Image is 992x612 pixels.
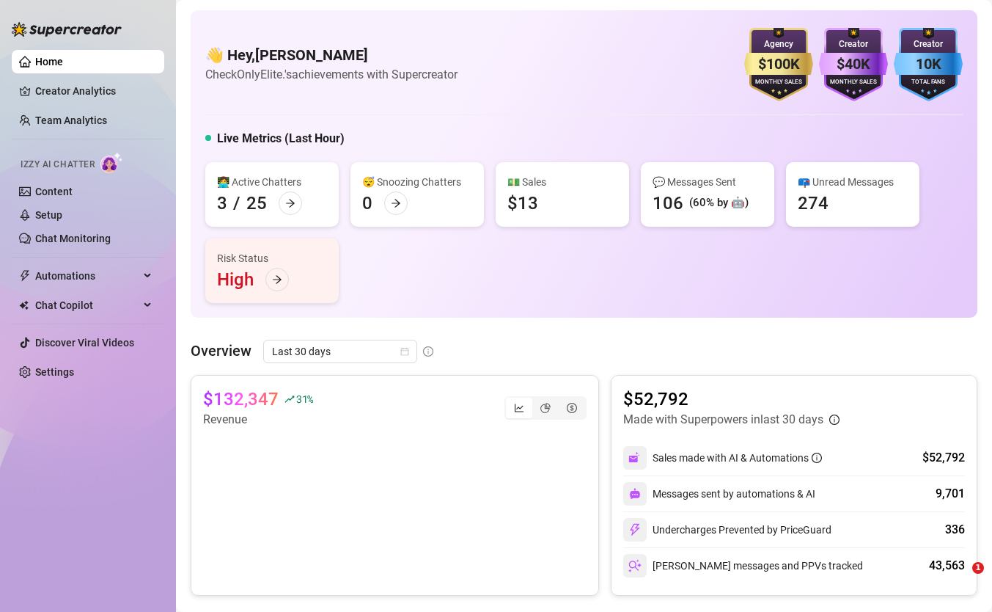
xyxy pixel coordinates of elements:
[285,198,295,208] span: arrow-right
[246,192,267,215] div: 25
[217,250,327,266] div: Risk Status
[540,403,551,413] span: pie-chart
[205,45,458,65] h4: 👋 Hey, [PERSON_NAME]
[628,451,642,465] img: svg%3e
[35,56,63,68] a: Home
[35,294,139,317] span: Chat Copilot
[894,28,963,101] img: blue-badge-DgoSNQY1.svg
[217,130,345,147] h5: Live Metrics (Last Hour)
[205,65,458,84] article: Check OnlyElite.'s achievements with Supercreator
[744,28,813,101] img: gold-badge-CigiZidd.svg
[922,449,965,467] div: $52,792
[894,37,963,51] div: Creator
[653,174,763,190] div: 💬 Messages Sent
[35,366,74,378] a: Settings
[400,347,409,356] span: calendar
[819,28,888,101] img: purple-badge-B9DA21FR.svg
[623,482,815,506] div: Messages sent by automations & AI
[628,523,642,536] img: svg%3e
[689,194,749,212] div: (60% by 🤖)
[629,488,641,500] img: svg%3e
[942,562,977,597] iframe: Intercom live chat
[19,270,31,282] span: thunderbolt
[972,562,984,574] span: 1
[504,396,587,420] div: segmented control
[798,192,828,215] div: 274
[623,411,823,429] article: Made with Superpowers in last 30 days
[819,37,888,51] div: Creator
[819,53,888,76] div: $40K
[423,346,433,357] span: info-circle
[514,403,524,413] span: line-chart
[296,392,313,406] span: 31 %
[744,37,813,51] div: Agency
[567,403,577,413] span: dollar-circle
[936,485,965,503] div: 9,701
[100,152,123,173] img: AI Chatter
[203,387,279,411] article: $132,347
[35,264,139,288] span: Automations
[203,411,313,429] article: Revenue
[894,53,963,76] div: 10K
[19,300,29,310] img: Chat Copilot
[12,22,122,37] img: logo-BBDzfeDw.svg
[653,450,822,466] div: Sales made with AI & Automations
[744,53,813,76] div: $100K
[284,394,295,404] span: rise
[829,415,839,425] span: info-circle
[362,174,472,190] div: 😴 Snoozing Chatters
[272,274,282,285] span: arrow-right
[35,186,73,197] a: Content
[391,198,401,208] span: arrow-right
[507,192,538,215] div: $13
[945,521,965,539] div: 336
[35,337,134,349] a: Discover Viral Videos
[798,174,908,190] div: 📪 Unread Messages
[507,174,617,190] div: 💵 Sales
[623,554,863,578] div: [PERSON_NAME] messages and PPVs tracked
[35,209,62,221] a: Setup
[191,340,251,362] article: Overview
[929,557,965,575] div: 43,563
[744,78,813,87] div: Monthly Sales
[623,387,839,411] article: $52,792
[35,79,153,103] a: Creator Analytics
[628,559,642,572] img: svg%3e
[362,192,372,215] div: 0
[35,233,111,244] a: Chat Monitoring
[819,78,888,87] div: Monthly Sales
[35,114,107,126] a: Team Analytics
[21,158,95,172] span: Izzy AI Chatter
[812,453,822,463] span: info-circle
[894,78,963,87] div: Total Fans
[217,192,227,215] div: 3
[623,518,831,542] div: Undercharges Prevented by PriceGuard
[653,192,683,215] div: 106
[272,340,408,363] span: Last 30 days
[217,174,327,190] div: 👩‍💻 Active Chatters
